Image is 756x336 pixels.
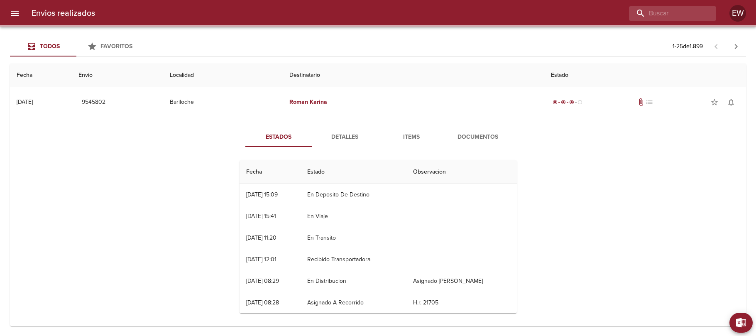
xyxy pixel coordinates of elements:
td: En Deposito De Destino [301,184,406,206]
button: Exportar Excel [729,313,753,333]
div: [DATE] 11:20 [246,234,276,241]
span: Todos [40,43,60,50]
div: [DATE] 08:28 [246,299,279,306]
div: [DATE] 15:41 [246,213,276,220]
span: Detalles [317,132,373,142]
th: Fecha [10,64,72,87]
div: [DATE] 12:01 [246,256,276,263]
span: Documentos [450,132,506,142]
button: Agregar a favoritos [706,94,723,110]
td: H.r. 21705 [406,292,516,314]
div: Tabs Envios [10,37,143,56]
th: Estado [301,160,406,184]
div: En viaje [551,98,584,106]
td: Asignado [PERSON_NAME] [406,270,516,292]
th: Estado [544,64,746,87]
span: star_border [710,98,719,106]
span: radio_button_checked [553,100,558,105]
button: 9545802 [78,95,109,110]
td: Recibido Transportadora [301,249,406,270]
span: Items [383,132,440,142]
span: radio_button_checked [569,100,574,105]
th: Observacion [406,160,516,184]
button: menu [5,3,25,23]
span: 9545802 [82,97,105,108]
span: Favoritos [100,43,132,50]
td: Bariloche [163,87,283,117]
h6: Envios realizados [32,7,95,20]
div: EW [729,5,746,22]
th: Localidad [163,64,283,87]
em: Roman [289,98,308,105]
div: Tabs detalle de guia [245,127,511,147]
span: Pagina siguiente [726,37,746,56]
div: [DATE] 08:29 [246,277,279,284]
span: Tiene documentos adjuntos [637,98,645,106]
span: No tiene pedido asociado [645,98,653,106]
th: Fecha [240,160,301,184]
p: 1 - 25 de 1.899 [673,42,703,51]
span: Estados [250,132,307,142]
span: radio_button_checked [561,100,566,105]
div: [DATE] [17,98,33,105]
td: En Distribucion [301,270,406,292]
td: Asignado A Recorrido [301,292,406,314]
div: Abrir información de usuario [729,5,746,22]
th: Envio [72,64,163,87]
em: Karina [310,98,327,105]
span: notifications_none [727,98,735,106]
th: Destinatario [283,64,544,87]
span: radio_button_unchecked [577,100,582,105]
span: Pagina anterior [706,42,726,50]
td: En Transito [301,227,406,249]
button: Activar notificaciones [723,94,739,110]
input: buscar [629,6,702,21]
div: [DATE] 15:09 [246,191,278,198]
td: En Viaje [301,206,406,227]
